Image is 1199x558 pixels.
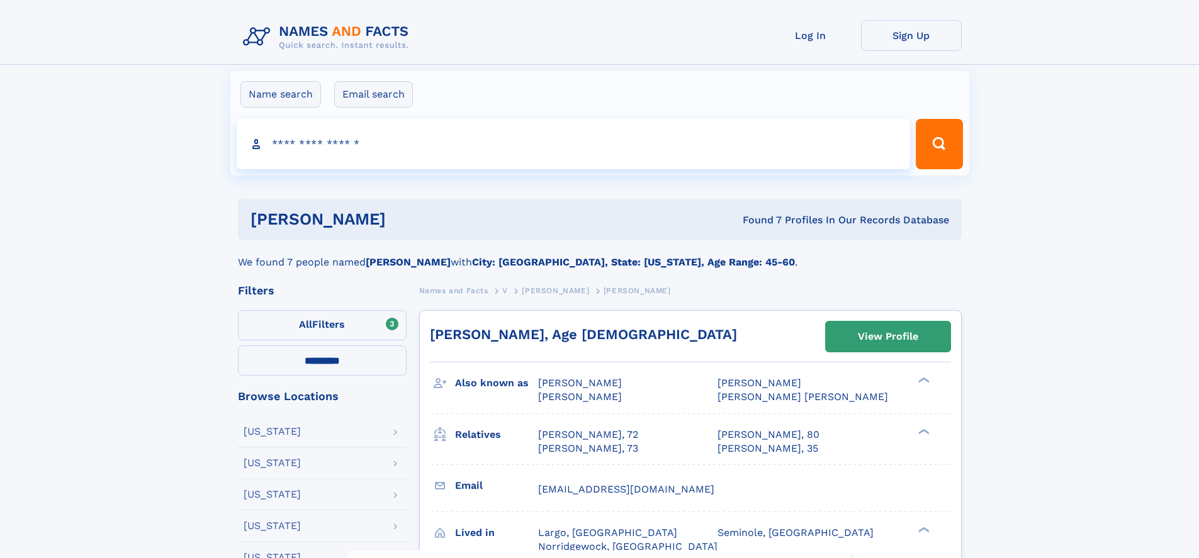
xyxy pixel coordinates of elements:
[538,391,622,403] span: [PERSON_NAME]
[538,377,622,389] span: [PERSON_NAME]
[472,256,795,268] b: City: [GEOGRAPHIC_DATA], State: [US_STATE], Age Range: 45-60
[238,285,407,296] div: Filters
[760,20,861,51] a: Log In
[522,282,589,298] a: [PERSON_NAME]
[455,424,538,445] h3: Relatives
[564,213,949,227] div: Found 7 Profiles In Our Records Database
[718,391,888,403] span: [PERSON_NAME] [PERSON_NAME]
[718,527,874,538] span: Seminole, [GEOGRAPHIC_DATA]
[238,240,962,270] div: We found 7 people named with .
[366,256,451,268] b: [PERSON_NAME]
[238,310,407,340] label: Filters
[538,540,718,552] span: Norridgewock, [GEOGRAPHIC_DATA]
[237,119,911,169] input: search input
[240,81,321,108] label: Name search
[244,489,301,499] div: [US_STATE]
[430,326,737,342] a: [PERSON_NAME], Age [DEMOGRAPHIC_DATA]
[455,372,538,394] h3: Also known as
[455,475,538,496] h3: Email
[502,286,508,295] span: V
[244,521,301,531] div: [US_STATE]
[419,282,488,298] a: Names and Facts
[718,442,818,455] a: [PERSON_NAME], 35
[718,428,819,442] a: [PERSON_NAME], 80
[826,321,950,352] a: View Profile
[861,20,962,51] a: Sign Up
[250,211,565,227] h1: [PERSON_NAME]
[858,322,918,351] div: View Profile
[244,458,301,468] div: [US_STATE]
[538,527,677,538] span: Largo, [GEOGRAPHIC_DATA]
[718,377,801,389] span: [PERSON_NAME]
[238,391,407,402] div: Browse Locations
[238,20,419,54] img: Logo Names and Facts
[538,483,714,495] span: [EMAIL_ADDRESS][DOMAIN_NAME]
[522,286,589,295] span: [PERSON_NAME]
[299,318,312,330] span: All
[538,428,638,442] a: [PERSON_NAME], 72
[915,427,930,435] div: ❯
[502,282,508,298] a: V
[916,119,962,169] button: Search Button
[455,522,538,544] h3: Lived in
[334,81,413,108] label: Email search
[538,442,638,455] a: [PERSON_NAME], 73
[244,427,301,437] div: [US_STATE]
[915,376,930,384] div: ❯
[915,525,930,533] div: ❯
[604,286,671,295] span: [PERSON_NAME]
